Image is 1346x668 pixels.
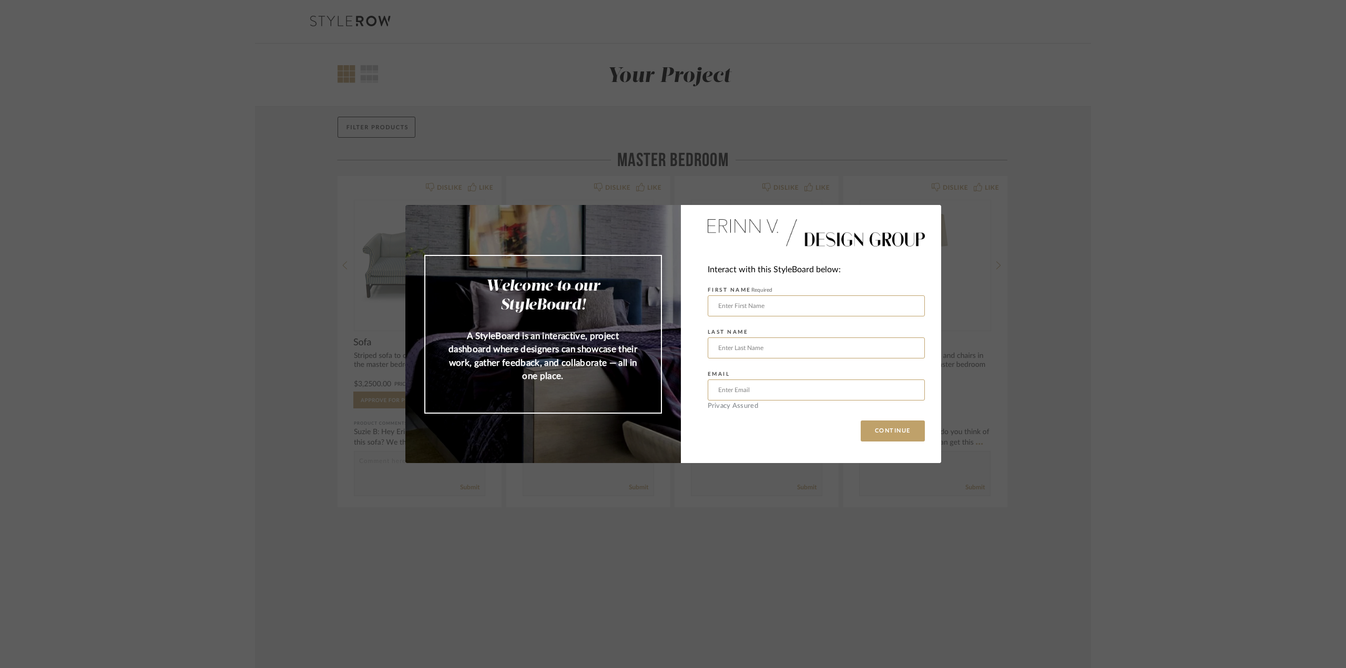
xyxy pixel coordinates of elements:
p: A StyleBoard is an interactive, project dashboard where designers can showcase their work, gather... [446,330,640,383]
label: LAST NAME [708,329,749,335]
input: Enter First Name [708,295,925,316]
div: Privacy Assured [708,403,925,409]
input: Enter Last Name [708,337,925,358]
h2: Welcome to our StyleBoard! [446,277,640,315]
button: CONTINUE [861,420,925,441]
label: EMAIL [708,371,730,377]
input: Enter Email [708,379,925,400]
div: Interact with this StyleBoard below: [708,263,925,277]
span: Required [751,287,772,293]
label: FIRST NAME [708,287,772,293]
